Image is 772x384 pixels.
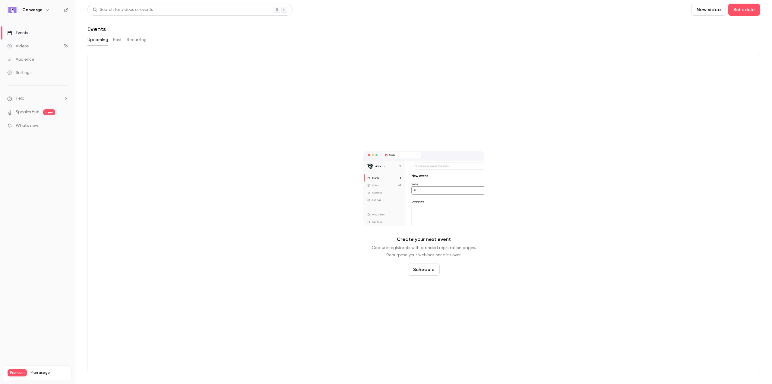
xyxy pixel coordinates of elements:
[127,35,147,45] button: Recurring
[16,109,40,115] a: SpeakerHub
[43,109,55,115] span: new
[7,70,31,76] div: Settings
[16,95,24,102] span: Help
[691,4,726,16] button: New video
[8,369,27,376] span: Premium
[7,56,34,62] div: Audience
[30,370,68,375] span: Plan usage
[372,244,476,259] p: Capture registrants with branded registration pages. Repurpose your webinar once it's over.
[61,123,68,129] iframe: Noticeable Trigger
[87,25,106,33] h1: Events
[93,7,153,13] div: Search for videos or events
[728,4,760,16] button: Schedule
[8,5,17,15] img: Converge
[7,30,28,36] div: Events
[22,7,43,13] h6: Converge
[397,236,451,243] p: Create your next event
[7,43,29,49] div: Videos
[87,35,108,45] button: Upcoming
[16,123,38,129] span: What's new
[113,35,122,45] button: Past
[408,264,440,276] button: Schedule
[7,95,68,102] li: help-dropdown-opener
